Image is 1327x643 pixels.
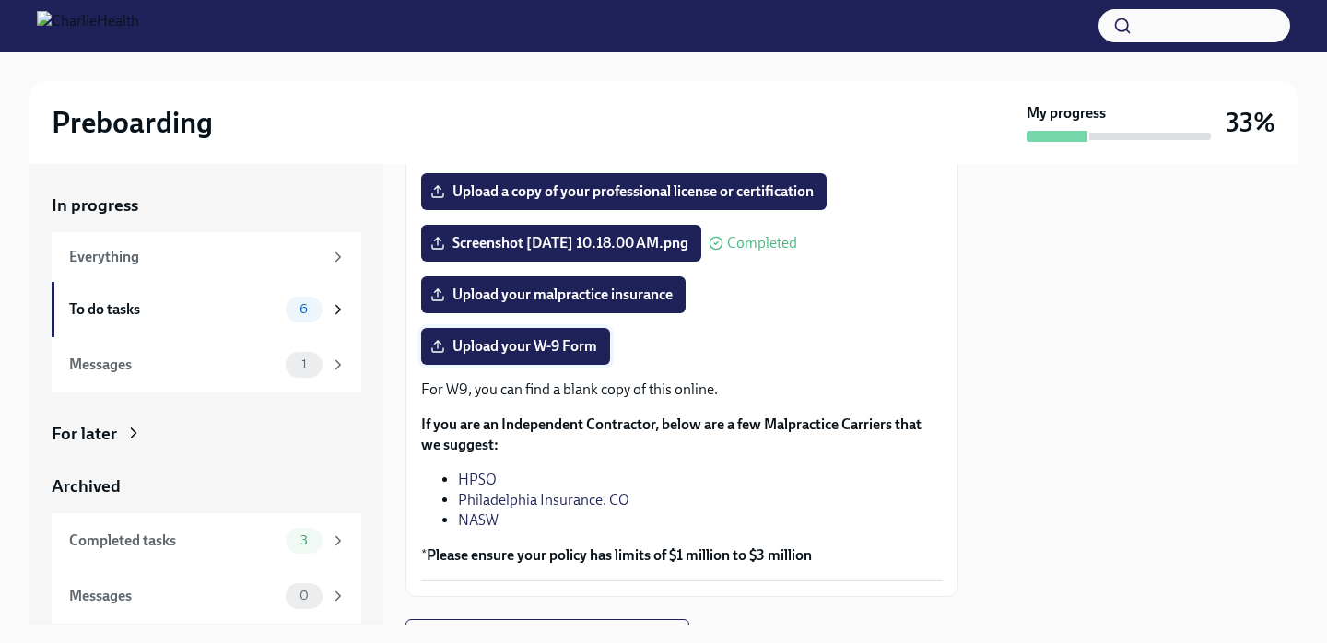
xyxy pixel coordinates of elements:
a: NASW [458,511,499,529]
a: HPSO [458,471,497,488]
a: Everything [52,232,361,282]
strong: Please ensure your policy has limits of $1 million to $3 million [427,546,812,564]
label: Upload your malpractice insurance [421,276,686,313]
div: To do tasks [69,299,278,320]
span: Completed [727,236,797,251]
a: Completed tasks3 [52,513,361,568]
span: 0 [288,589,320,602]
div: Completed tasks [69,531,278,551]
a: Philadelphia Insurance. CO [458,491,629,509]
div: Messages [69,355,278,375]
p: For W9, you can find a blank copy of this online. [421,380,943,400]
a: Messages0 [52,568,361,624]
h3: 33% [1226,106,1275,139]
strong: My progress [1027,103,1106,123]
div: Messages [69,586,278,606]
span: Upload your malpractice insurance [434,286,673,304]
a: In progress [52,193,361,217]
span: Screenshot [DATE] 10.18.00 AM.png [434,234,688,252]
h2: Preboarding [52,104,213,141]
span: 6 [288,302,319,316]
label: Upload a copy of your professional license or certification [421,173,827,210]
span: Upload your W-9 Form [434,337,597,356]
strong: If you are an Independent Contractor, below are a few Malpractice Carriers that we suggest: [421,415,922,453]
img: CharlieHealth [37,11,139,41]
a: Messages1 [52,337,361,392]
span: Upload a copy of your professional license or certification [434,182,814,201]
a: To do tasks6 [52,282,361,337]
div: For later [52,422,117,446]
a: For later [52,422,361,446]
label: Screenshot [DATE] 10.18.00 AM.png [421,225,701,262]
a: Archived [52,474,361,498]
div: Everything [69,247,323,267]
label: Upload your W-9 Form [421,328,610,365]
span: 1 [290,357,318,371]
span: 3 [289,533,319,547]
